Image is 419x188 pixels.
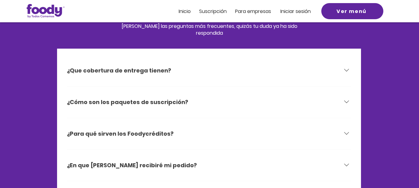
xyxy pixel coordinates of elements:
[383,152,413,182] iframe: Messagebird Livechat Widget
[241,8,271,15] span: ra empresas
[321,3,383,19] a: Ver menú
[67,67,171,74] h3: ¿Que cobertura de entrega tienen?
[67,90,351,114] button: ¿Cómo son los paquetes de suscripción?
[122,23,297,37] span: [PERSON_NAME] las preguntas más frecuentes, quizás tu duda ya ha sido respondida
[67,161,197,169] h3: ¿En que [PERSON_NAME] recibiré mi pedido?
[179,8,191,15] span: Inicio
[179,9,191,14] a: Inicio
[67,59,351,82] button: ¿Que cobertura de entrega tienen?
[67,130,174,138] h3: ¿Para qué sirven los Foodycréditos?
[280,9,311,14] a: Iniciar sesión
[280,8,311,15] span: Iniciar sesión
[27,4,65,18] img: Logo_Foody V2.0.0 (3).png
[67,122,351,146] button: ¿Para qué sirven los Foodycréditos?
[337,7,367,15] span: Ver menú
[67,98,188,106] h3: ¿Cómo son los paquetes de suscripción?
[199,9,227,14] a: Suscripción
[235,9,271,14] a: Para empresas
[67,153,351,177] button: ¿En que [PERSON_NAME] recibiré mi pedido?
[235,8,241,15] span: Pa
[199,8,227,15] span: Suscripción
